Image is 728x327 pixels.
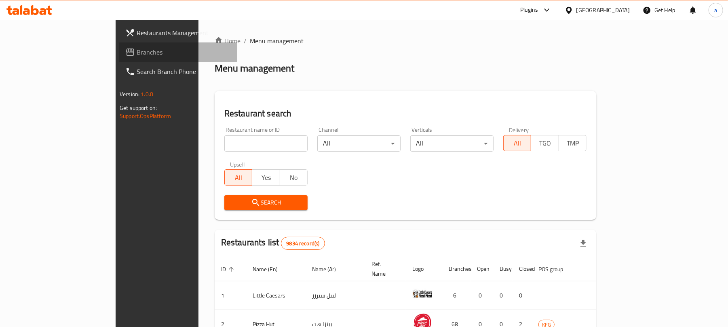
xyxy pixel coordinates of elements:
[215,62,294,75] h2: Menu management
[507,137,528,149] span: All
[283,172,304,184] span: No
[503,135,531,151] button: All
[231,198,301,208] span: Search
[137,47,231,57] span: Branches
[137,67,231,76] span: Search Branch Phone
[244,36,247,46] li: /
[513,257,532,281] th: Closed
[228,172,249,184] span: All
[119,23,237,42] a: Restaurants Management
[317,135,401,152] div: All
[562,137,583,149] span: TMP
[119,62,237,81] a: Search Branch Phone
[493,257,513,281] th: Busy
[120,89,139,99] span: Version:
[253,264,288,274] span: Name (En)
[141,89,153,99] span: 1.0.0
[221,236,325,250] h2: Restaurants list
[574,234,593,253] div: Export file
[281,240,324,247] span: 9834 record(s)
[224,169,252,186] button: All
[281,237,325,250] div: Total records count
[221,264,236,274] span: ID
[280,169,308,186] button: No
[224,108,587,120] h2: Restaurant search
[120,111,171,121] a: Support.OpsPlatform
[406,257,442,281] th: Logo
[120,103,157,113] span: Get support on:
[538,264,574,274] span: POS group
[371,259,396,278] span: Ref. Name
[306,281,365,310] td: ليتل سيزرز
[714,6,717,15] span: a
[513,281,532,310] td: 0
[531,135,559,151] button: TGO
[224,195,308,210] button: Search
[471,257,493,281] th: Open
[312,264,346,274] span: Name (Ar)
[137,28,231,38] span: Restaurants Management
[576,6,630,15] div: [GEOGRAPHIC_DATA]
[534,137,555,149] span: TGO
[119,42,237,62] a: Branches
[246,281,306,310] td: Little Caesars
[410,135,494,152] div: All
[250,36,304,46] span: Menu management
[559,135,587,151] button: TMP
[224,135,308,152] input: Search for restaurant name or ID..
[255,172,276,184] span: Yes
[442,281,471,310] td: 6
[493,281,513,310] td: 0
[471,281,493,310] td: 0
[215,36,596,46] nav: breadcrumb
[412,284,433,304] img: Little Caesars
[230,161,245,167] label: Upsell
[252,169,280,186] button: Yes
[509,127,529,133] label: Delivery
[442,257,471,281] th: Branches
[520,5,538,15] div: Plugins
